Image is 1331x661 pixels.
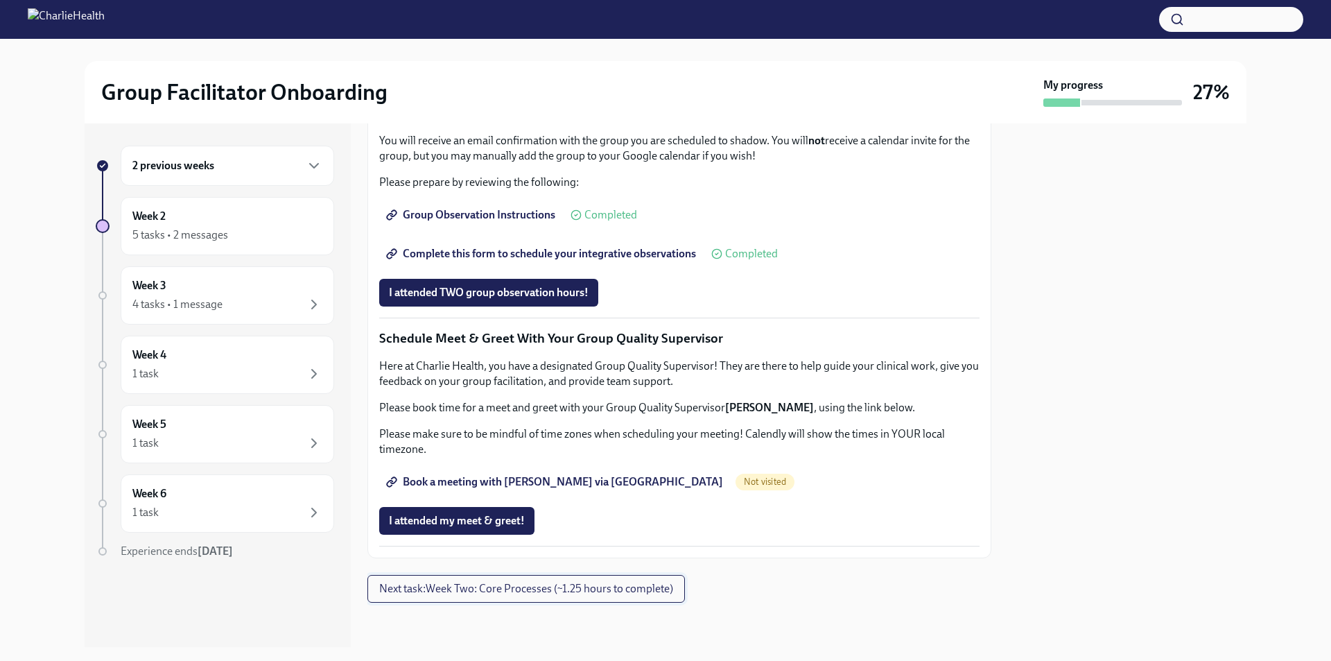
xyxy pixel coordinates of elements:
span: Completed [584,209,637,221]
p: You will receive an email confirmation with the group you are scheduled to shadow. You will recei... [379,133,980,164]
h6: 2 previous weeks [132,158,214,173]
a: Complete this form to schedule your integrative observations [379,240,706,268]
span: I attended my meet & greet! [389,514,525,528]
a: Week 34 tasks • 1 message [96,266,334,325]
span: Group Observation Instructions [389,208,555,222]
p: Please make sure to be mindful of time zones when scheduling your meeting! Calendly will show the... [379,427,980,457]
a: Book a meeting with [PERSON_NAME] via [GEOGRAPHIC_DATA] [379,468,733,496]
span: Completed [725,248,778,259]
a: Week 41 task [96,336,334,394]
span: I attended TWO group observation hours! [389,286,589,300]
div: 2 previous weeks [121,146,334,186]
span: Complete this form to schedule your integrative observations [389,247,696,261]
p: Please book time for a meet and greet with your Group Quality Supervisor , using the link below. [379,400,980,415]
span: Next task : Week Two: Core Processes (~1.25 hours to complete) [379,582,673,596]
div: 4 tasks • 1 message [132,297,223,312]
h6: Week 4 [132,347,166,363]
h3: 27% [1193,80,1230,105]
strong: My progress [1043,78,1103,93]
h6: Week 3 [132,278,166,293]
strong: [PERSON_NAME] [725,401,814,414]
div: 5 tasks • 2 messages [132,228,228,243]
h6: Week 6 [132,486,166,501]
span: Book a meeting with [PERSON_NAME] via [GEOGRAPHIC_DATA] [389,475,723,489]
strong: not [808,134,825,147]
p: Please prepare by reviewing the following: [379,175,980,190]
div: 1 task [132,366,159,381]
span: Not visited [736,477,794,487]
a: Week 25 tasks • 2 messages [96,197,334,255]
button: I attended my meet & greet! [379,507,534,535]
a: Week 61 task [96,474,334,533]
p: Here at Charlie Health, you have a designated Group Quality Supervisor! They are there to help gu... [379,359,980,389]
img: CharlieHealth [28,8,105,31]
button: Next task:Week Two: Core Processes (~1.25 hours to complete) [367,575,685,603]
a: Week 51 task [96,405,334,463]
button: I attended TWO group observation hours! [379,279,598,307]
div: 1 task [132,436,159,451]
h2: Group Facilitator Onboarding [101,78,388,106]
h6: Week 5 [132,417,166,432]
span: Experience ends [121,544,233,558]
div: 1 task [132,505,159,520]
h6: Week 2 [132,209,166,224]
strong: [DATE] [198,544,233,558]
p: Schedule Meet & Greet With Your Group Quality Supervisor [379,329,980,347]
a: Group Observation Instructions [379,201,565,229]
